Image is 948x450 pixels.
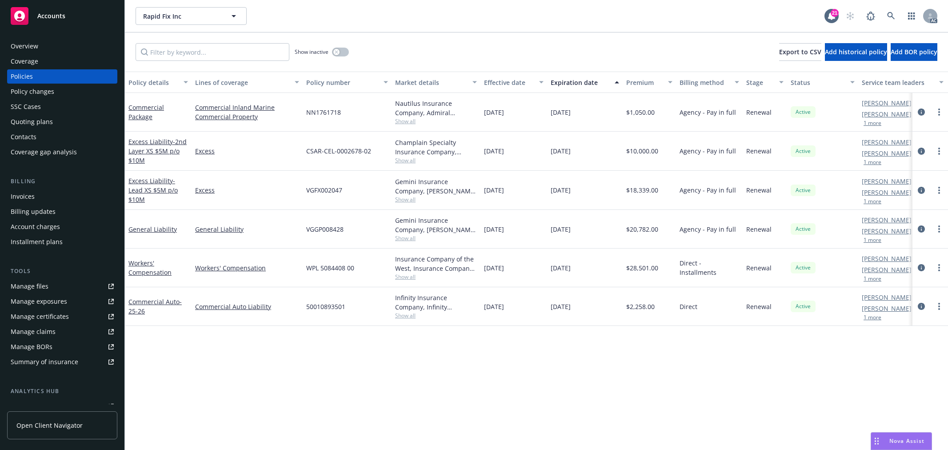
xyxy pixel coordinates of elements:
div: Gemini Insurance Company, [PERSON_NAME] Corporation, [GEOGRAPHIC_DATA] [395,216,477,234]
span: Direct - Installments [680,258,739,277]
span: Agency - Pay in full [680,146,736,156]
a: circleInformation [916,301,927,312]
a: Excess [195,146,299,156]
button: Policy details [125,72,192,93]
div: Coverage gap analysis [11,145,77,159]
span: Agency - Pay in full [680,108,736,117]
span: - 2nd Layer XS $5M p/o $10M [128,137,187,165]
span: Renewal [746,108,772,117]
div: Overview [11,39,38,53]
span: $1,050.00 [626,108,655,117]
button: Stage [743,72,787,93]
span: $2,258.00 [626,302,655,311]
span: $18,339.00 [626,185,658,195]
div: Nautilus Insurance Company, Admiral Insurance Group ([PERSON_NAME] Corporation), RT Specialty Ins... [395,99,477,117]
button: Market details [392,72,480,93]
input: Filter by keyword... [136,43,289,61]
span: [DATE] [484,225,504,234]
a: circleInformation [916,262,927,273]
a: more [934,301,944,312]
a: [PERSON_NAME] [862,109,912,119]
div: Billing method [680,78,729,87]
a: Manage certificates [7,309,117,324]
div: Manage BORs [11,340,52,354]
button: Policy number [303,72,392,93]
a: Commercial Auto Liability [195,302,299,311]
div: Service team leaders [862,78,934,87]
div: Market details [395,78,467,87]
div: 21 [831,9,839,17]
span: Active [794,186,812,194]
span: $10,000.00 [626,146,658,156]
span: CSAR-CEL-0002678-02 [306,146,371,156]
span: [DATE] [551,302,571,311]
span: VGFX002047 [306,185,342,195]
a: Commercial Auto [128,297,182,315]
span: [DATE] [551,263,571,273]
a: Billing updates [7,205,117,219]
a: [PERSON_NAME] [862,304,912,313]
button: Export to CSV [779,43,821,61]
button: 1 more [864,276,881,281]
span: Agency - Pay in full [680,185,736,195]
a: [PERSON_NAME] [862,137,912,147]
div: Policy changes [11,84,54,99]
div: Policies [11,69,33,84]
span: NN1761718 [306,108,341,117]
span: Active [794,147,812,155]
a: [PERSON_NAME] [862,149,912,158]
span: Active [794,225,812,233]
a: General Liability [128,225,177,233]
span: Renewal [746,225,772,234]
span: Open Client Navigator [16,421,83,430]
button: Billing method [676,72,743,93]
div: Insurance Company of the West, Insurance Company of the West (ICW) [395,254,477,273]
a: [PERSON_NAME] [862,188,912,197]
div: Policy number [306,78,378,87]
span: Direct [680,302,697,311]
span: - Lead XS $5M p/o $10M [128,177,178,204]
div: Tools [7,267,117,276]
a: General Liability [195,225,299,234]
div: Expiration date [551,78,609,87]
div: Loss summary generator [11,399,84,414]
a: Installment plans [7,235,117,249]
a: Switch app [903,7,920,25]
a: Manage exposures [7,294,117,309]
div: Manage certificates [11,309,69,324]
a: Summary of insurance [7,355,117,369]
a: more [934,146,944,157]
a: more [934,224,944,234]
a: Commercial Property [195,112,299,121]
a: Contacts [7,130,117,144]
a: Coverage [7,54,117,68]
div: Invoices [11,189,35,204]
span: Show all [395,157,477,164]
a: Accounts [7,4,117,28]
a: Coverage gap analysis [7,145,117,159]
button: Premium [623,72,676,93]
a: Quoting plans [7,115,117,129]
span: Export to CSV [779,48,821,56]
button: Nova Assist [871,432,932,450]
div: Billing updates [11,205,56,219]
a: [PERSON_NAME] [862,293,912,302]
span: Nova Assist [889,437,924,445]
a: [PERSON_NAME] [862,215,912,225]
div: Coverage [11,54,38,68]
span: 50010893501 [306,302,345,311]
div: Infinity Insurance Company, Infinity ([PERSON_NAME]) [395,293,477,312]
span: Show inactive [295,48,328,56]
a: Manage claims [7,325,117,339]
span: [DATE] [551,185,571,195]
a: more [934,185,944,196]
div: Champlain Specialty Insurance Company, Champlain Insurance Group LLC, Amwins [395,138,477,157]
span: [DATE] [484,302,504,311]
button: Rapid Fix Inc [136,7,247,25]
button: Effective date [480,72,547,93]
div: Stage [746,78,774,87]
span: Renewal [746,146,772,156]
a: Workers' Compensation [195,263,299,273]
button: Add BOR policy [891,43,937,61]
div: Analytics hub [7,387,117,396]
